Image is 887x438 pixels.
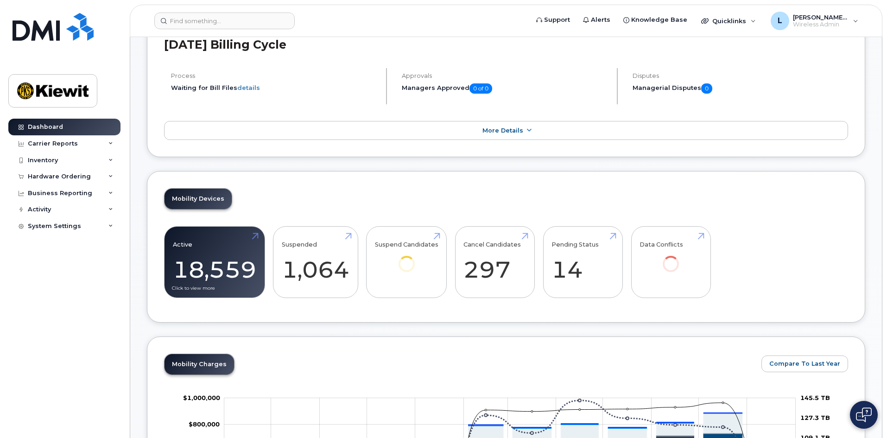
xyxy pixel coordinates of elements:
[463,232,526,293] a: Cancel Candidates 297
[171,83,378,92] li: Waiting for Bill Files
[769,359,840,368] span: Compare To Last Year
[164,38,848,51] h2: [DATE] Billing Cycle
[577,11,617,29] a: Alerts
[469,83,492,94] span: 0 of 0
[530,11,577,29] a: Support
[761,355,848,372] button: Compare To Last Year
[375,232,438,285] a: Suspend Candidates
[189,420,220,428] g: $0
[764,12,865,30] div: Lara.Damiana
[712,17,746,25] span: Quicklinks
[633,72,848,79] h4: Disputes
[793,21,849,28] span: Wireless Admin
[237,84,260,91] a: details
[591,15,610,25] span: Alerts
[695,12,762,30] div: Quicklinks
[800,414,830,421] tspan: 127.3 TB
[402,72,609,79] h4: Approvals
[551,232,614,293] a: Pending Status 14
[282,232,349,293] a: Suspended 1,064
[171,72,378,79] h4: Process
[633,83,848,94] h5: Managerial Disputes
[778,15,782,26] span: L
[183,394,220,401] g: $0
[640,232,702,285] a: Data Conflicts
[793,13,849,21] span: [PERSON_NAME].[PERSON_NAME]
[617,11,694,29] a: Knowledge Base
[631,15,687,25] span: Knowledge Base
[165,189,232,209] a: Mobility Devices
[701,83,712,94] span: 0
[402,83,609,94] h5: Managers Approved
[173,232,256,293] a: Active 18,559
[800,394,830,401] tspan: 145.5 TB
[183,394,220,401] tspan: $1,000,000
[154,13,295,29] input: Find something...
[856,407,872,422] img: Open chat
[544,15,570,25] span: Support
[189,420,220,428] tspan: $800,000
[165,354,234,375] a: Mobility Charges
[482,127,523,134] span: More Details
